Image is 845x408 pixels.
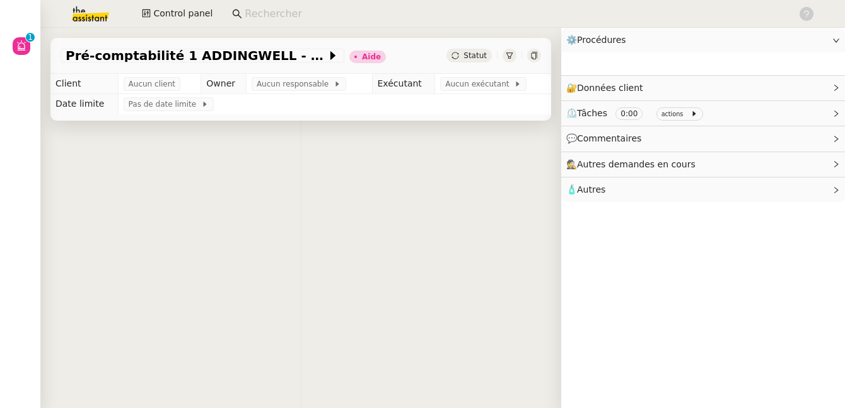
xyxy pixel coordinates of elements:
div: Aide [362,53,381,61]
td: Client [50,74,118,94]
span: Statut [463,51,487,60]
span: 💬 [566,133,647,143]
span: Pré-comptabilité 1 ADDINGWELL - [DATE] [66,49,327,62]
span: 🕵️ [566,159,701,169]
button: Control panel [134,5,220,23]
small: actions [661,111,684,117]
div: 💬Commentaires [561,126,845,151]
span: 🔐 [566,81,648,95]
span: ⚙️ [566,33,632,47]
span: 🧴 [566,184,605,195]
input: Rechercher [245,6,785,23]
span: Aucun exécutant [445,78,514,90]
span: Control panel [153,6,213,21]
span: Autres [577,184,605,195]
span: Pas de date limite [129,98,201,111]
span: Procédures [577,35,626,45]
div: 🕵️Autres demandes en cours [561,152,845,177]
div: 🧴Autres [561,177,845,202]
span: Aucun responsable [257,78,334,90]
span: Aucun client [129,78,175,90]
p: 1 [28,33,33,44]
td: Owner [201,74,247,94]
span: ⏲️ [566,108,708,118]
div: ⏲️Tâches 0:00 actions [561,101,845,126]
span: Commentaires [577,133,641,143]
td: Date limite [50,94,118,114]
span: Tâches [577,108,607,118]
span: Données client [577,83,643,93]
nz-badge-sup: 1 [26,33,35,42]
td: Exécutant [372,74,435,94]
div: 🔐Données client [561,76,845,100]
div: ⚙️Procédures [561,28,845,52]
span: Autres demandes en cours [577,159,696,169]
nz-tag: 0:00 [615,107,643,120]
